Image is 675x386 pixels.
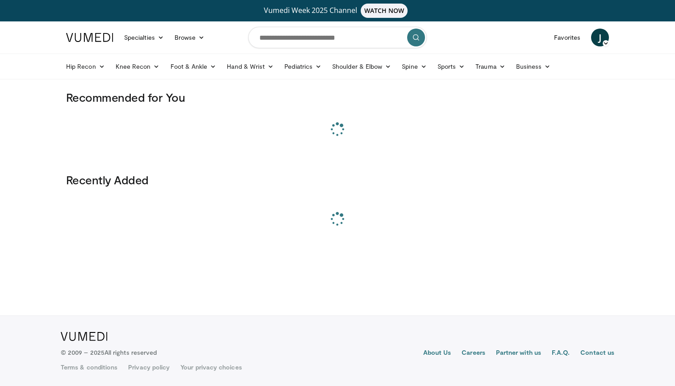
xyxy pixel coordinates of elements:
a: Partner with us [496,348,541,359]
a: Your privacy choices [180,363,242,372]
a: Specialties [119,29,169,46]
a: F.A.Q. [552,348,570,359]
span: All rights reserved [104,349,157,356]
a: Hand & Wrist [221,58,279,75]
a: Trauma [470,58,511,75]
a: Spine [396,58,432,75]
a: Foot & Ankle [165,58,222,75]
a: Knee Recon [110,58,165,75]
input: Search topics, interventions [248,27,427,48]
p: © 2009 – 2025 [61,348,157,357]
a: Contact us [580,348,614,359]
img: VuMedi Logo [66,33,113,42]
a: Terms & conditions [61,363,117,372]
a: Privacy policy [128,363,170,372]
h3: Recommended for You [66,90,609,104]
a: Careers [462,348,485,359]
a: J [591,29,609,46]
a: Browse [169,29,210,46]
a: Shoulder & Elbow [327,58,396,75]
a: Hip Recon [61,58,110,75]
a: Vumedi Week 2025 ChannelWATCH NOW [67,4,608,18]
a: Favorites [549,29,586,46]
span: WATCH NOW [361,4,408,18]
a: Business [511,58,556,75]
h3: Recently Added [66,173,609,187]
a: About Us [423,348,451,359]
a: Sports [432,58,471,75]
a: Pediatrics [279,58,327,75]
img: VuMedi Logo [61,332,108,341]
